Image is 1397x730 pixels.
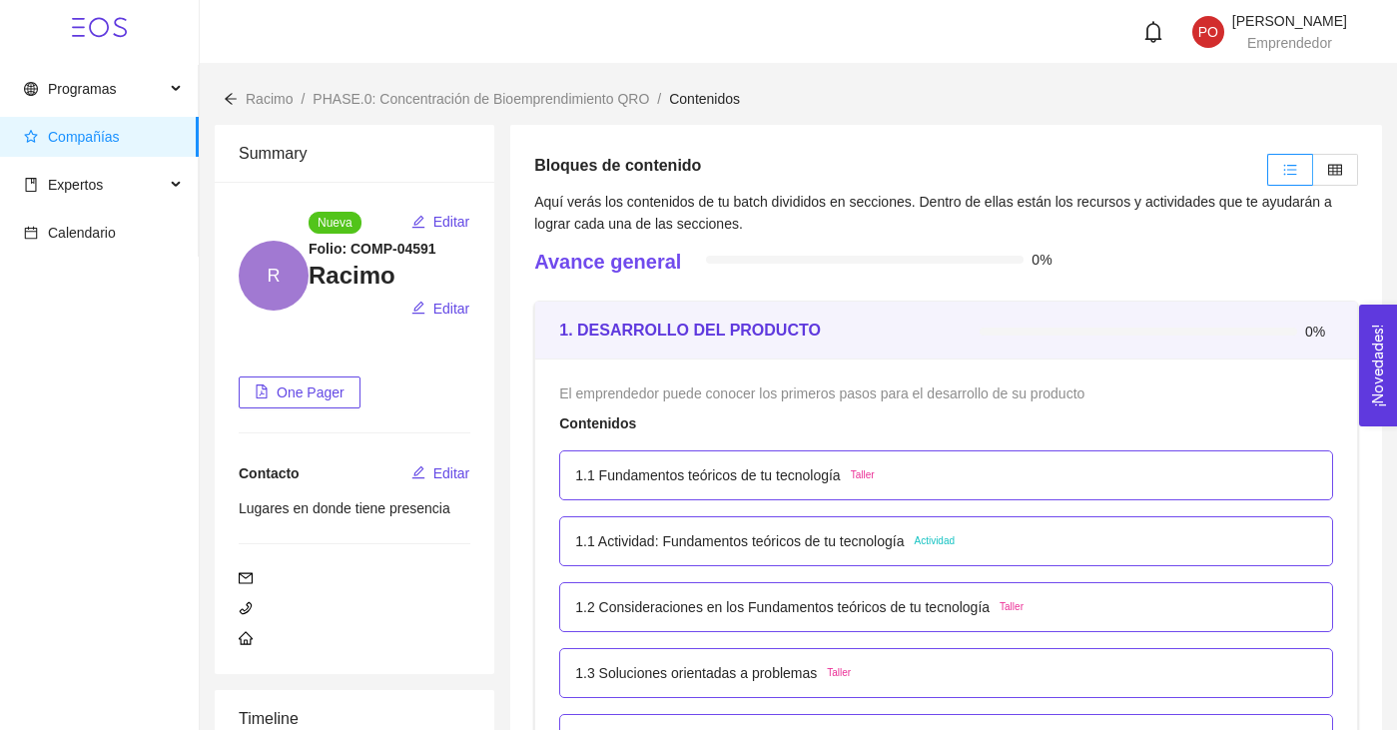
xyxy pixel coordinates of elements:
span: star [24,130,38,144]
span: Editar [433,211,470,233]
span: 0% [1305,325,1333,339]
span: bell [1142,21,1164,43]
span: Expertos [48,177,103,193]
span: Actividad [914,533,955,549]
button: file-pdfOne Pager [239,376,360,408]
span: / [301,91,305,107]
p: 1.3 Soluciones orientadas a problemas [575,662,817,684]
span: table [1328,163,1342,177]
button: editEditar [410,293,471,325]
span: Programas [48,81,116,97]
p: 1.1 Actividad: Fundamentos teóricos de tu tecnología [575,530,904,552]
span: unordered-list [1283,163,1297,177]
span: [PERSON_NAME] [1232,13,1347,29]
span: edit [411,301,425,317]
button: editEditar [410,457,471,489]
span: home [239,631,253,645]
span: mail [239,571,253,585]
span: Emprendedor [1247,35,1332,51]
span: Calendario [48,225,116,241]
span: phone [239,601,253,615]
strong: 1. DESARROLLO DEL PRODUCTO [559,322,821,339]
span: file-pdf [255,384,269,400]
span: Taller [827,665,851,681]
h3: Racimo [309,260,470,292]
p: 1.2 Consideraciones en los Fundamentos teóricos de tu tecnología [575,596,990,618]
span: Aquí verás los contenidos de tu batch divididos en secciones. Dentro de ellas están los recursos ... [534,194,1331,232]
strong: Folio: COMP-04591 [309,241,436,257]
span: global [24,82,38,96]
span: One Pager [277,381,345,403]
span: Nueva [309,212,361,234]
span: arrow-left [224,92,238,106]
h5: Bloques de contenido [534,154,701,178]
span: Editar [433,462,470,484]
span: book [24,178,38,192]
button: Open Feedback Widget [1359,305,1397,426]
span: PO [1198,16,1218,48]
span: 0% [1032,253,1059,267]
span: Contacto [239,465,300,481]
span: edit [411,465,425,481]
span: El emprendedor puede conocer los primeros pasos para el desarrollo de su producto [559,385,1084,401]
span: / [657,91,661,107]
p: 1.1 Fundamentos teóricos de tu tecnología [575,464,840,486]
span: PHASE.0: Concentración de Bioemprendimiento QRO [313,91,649,107]
span: Racimo [246,91,293,107]
button: editEditar [410,206,471,238]
span: Taller [1000,599,1024,615]
div: Summary [239,125,470,182]
span: Lugares en donde tiene presencia [239,500,450,516]
span: calendar [24,226,38,240]
span: Taller [851,467,875,483]
span: Editar [433,298,470,320]
span: R [268,241,281,311]
span: edit [411,215,425,231]
span: Compañías [48,129,120,145]
strong: Contenidos [559,415,636,431]
h4: Avance general [534,248,681,276]
span: Contenidos [669,91,740,107]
